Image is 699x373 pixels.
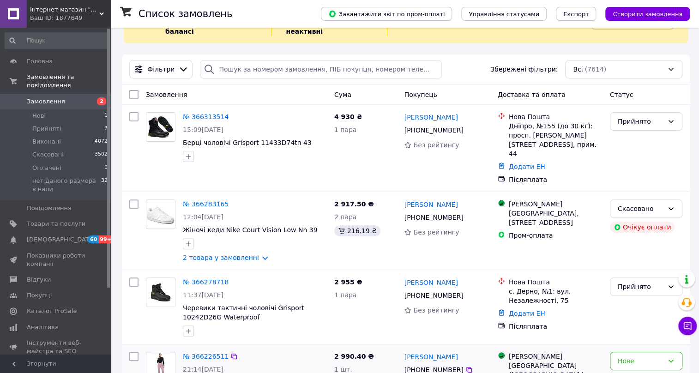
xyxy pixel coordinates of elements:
span: 4 930 ₴ [334,113,362,120]
button: Створити замовлення [605,7,690,21]
h1: Список замовлень [139,8,232,19]
span: Товари та послуги [27,220,85,228]
span: 1 пара [334,291,357,299]
a: Фото товару [146,112,175,142]
span: Статус [610,91,633,98]
span: 15:09[DATE] [183,126,223,133]
div: Нове [618,356,663,366]
span: Покупець [404,91,437,98]
span: Аналітика [27,323,59,331]
span: 1 [104,112,108,120]
a: Жіночі кеди Nike Court Vision Low Nn 39 [183,226,317,234]
span: Всі [573,65,583,74]
span: 11:37[DATE] [183,291,223,299]
span: [PHONE_NUMBER] [404,214,463,221]
span: [PHONE_NUMBER] [404,292,463,299]
div: Прийнято [618,282,663,292]
span: 12:04[DATE] [183,213,223,221]
div: [GEOGRAPHIC_DATA], [STREET_ADDRESS] [509,209,603,227]
span: Завантажити звіт по пром-оплаті [328,10,445,18]
a: № 366278718 [183,278,229,286]
span: Покупці [27,291,52,300]
span: Без рейтингу [413,229,459,236]
a: № 366313514 [183,113,229,120]
span: Прийняті [32,125,61,133]
span: (7614) [585,66,606,73]
span: Повідомлення [27,204,72,212]
button: Експорт [556,7,597,21]
span: 0 [104,164,108,172]
span: Головна [27,57,53,66]
div: с. Дерно, №1: вул. Незалежності, 75 [509,287,603,305]
span: Виконані [32,138,61,146]
span: 2 пара [334,213,357,221]
span: 3502 [95,150,108,159]
span: 2 990.40 ₴ [334,353,374,360]
span: Показники роботи компанії [27,252,85,268]
span: Каталог ProSale [27,307,77,315]
img: Фото товару [146,200,175,229]
span: 1 пара [334,126,357,133]
span: Експорт [563,11,589,18]
span: [PHONE_NUMBER] [404,126,463,134]
span: 2 [97,97,106,105]
span: 99+ [98,235,114,243]
span: Cума [334,91,351,98]
span: 32 [101,177,108,193]
span: Без рейтингу [413,141,459,149]
a: [PERSON_NAME] [404,352,458,361]
span: Збережені фільтри: [490,65,558,74]
img: Фото товару [146,116,175,138]
input: Пошук [5,32,108,49]
a: Берці чоловічі Grisport 11433D74tn 43 [183,139,312,146]
a: [PERSON_NAME] [404,200,458,209]
div: Скасовано [618,204,663,214]
span: 1 шт. [334,366,352,373]
span: 2 955 ₴ [334,278,362,286]
a: Додати ЕН [509,163,545,170]
span: Інструменти веб-майстра та SEO [27,339,85,355]
a: Створити замовлення [596,10,690,17]
a: Черевики тактичні чоловічі Grisport 10242D26G Waterproof [183,304,304,321]
a: № 366283165 [183,200,229,208]
div: Нова Пошта [509,277,603,287]
button: Завантажити звіт по пром-оплаті [321,7,452,21]
span: Нові [32,112,46,120]
span: 4072 [95,138,108,146]
input: Пошук за номером замовлення, ПІБ покупця, номером телефону, Email, номером накладної [200,60,442,78]
span: 2 917.50 ₴ [334,200,374,208]
a: № 366226511 [183,353,229,360]
a: Додати ЕН [509,310,545,317]
span: Інтернет-магазин "Sport-Tops" [30,6,99,14]
div: [PERSON_NAME] [509,199,603,209]
button: Управління статусами [461,7,547,21]
div: 216.19 ₴ [334,225,380,236]
div: Нова Пошта [509,112,603,121]
div: Прийнято [618,116,663,126]
span: Оплачені [32,164,61,172]
span: 60 [88,235,98,243]
div: Післяплата [509,322,603,331]
a: Фото товару [146,277,175,307]
div: Дніпро, №155 (до 30 кг): просп. [PERSON_NAME][STREET_ADDRESS], прим. 44 [509,121,603,158]
button: Чат з покупцем [678,317,697,335]
a: 2 товара у замовленні [183,254,259,261]
a: Фото товару [146,199,175,229]
span: Фільтри [147,65,175,74]
div: [PERSON_NAME] [509,352,603,361]
span: Без рейтингу [413,307,459,314]
span: Створити замовлення [613,11,682,18]
a: [PERSON_NAME] [404,113,458,122]
span: 7 [104,125,108,133]
span: 21:14[DATE] [183,366,223,373]
span: Замовлення [146,91,187,98]
span: Замовлення [27,97,65,106]
div: Післяплата [509,175,603,184]
div: Пром-оплата [509,231,603,240]
span: Скасовані [32,150,64,159]
span: Доставка та оплата [498,91,566,98]
span: [DEMOGRAPHIC_DATA] [27,235,95,244]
